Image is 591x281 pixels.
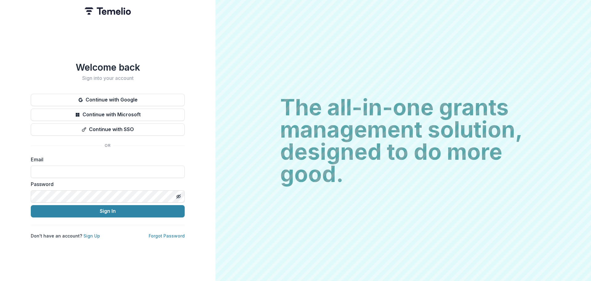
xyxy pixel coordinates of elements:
h1: Welcome back [31,62,185,73]
a: Sign Up [83,233,100,238]
button: Continue with Google [31,94,185,106]
button: Sign In [31,205,185,217]
button: Toggle password visibility [174,192,183,201]
h2: Sign into your account [31,75,185,81]
p: Don't have an account? [31,233,100,239]
a: Forgot Password [149,233,185,238]
button: Continue with Microsoft [31,109,185,121]
label: Email [31,156,181,163]
label: Password [31,180,181,188]
button: Continue with SSO [31,123,185,136]
img: Temelio [85,7,131,15]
